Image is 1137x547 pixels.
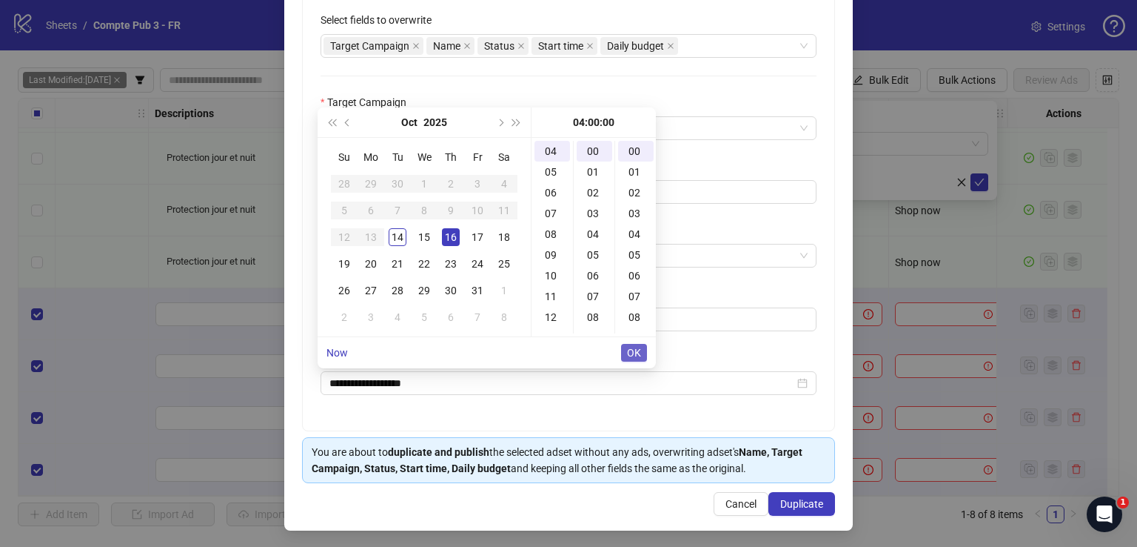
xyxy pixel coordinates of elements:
span: close [517,42,525,50]
div: 1 [415,175,433,193]
td: 2025-10-29 [411,277,437,304]
span: 1 [1117,497,1129,508]
span: Name [426,37,474,55]
button: Duplicate [768,492,835,516]
div: 13 [362,228,380,246]
div: 11 [534,286,570,307]
td: 2025-11-05 [411,304,437,331]
td: 2025-10-01 [411,170,437,197]
td: 2025-10-16 [437,224,464,251]
td: 2025-10-23 [437,251,464,277]
td: 2025-10-28 [384,277,411,304]
div: 25 [495,255,513,273]
div: 07 [534,203,570,224]
div: 04 [618,224,654,245]
td: 2025-10-31 [464,277,491,304]
button: Cancel [714,492,768,516]
button: Previous month (PageUp) [340,107,356,137]
div: 11 [495,202,513,219]
div: 09 [618,328,654,348]
td: 2025-10-24 [464,251,491,277]
td: 2025-10-07 [384,197,411,224]
div: 05 [618,245,654,265]
span: close [463,42,471,50]
iframe: Intercom live chat [1087,497,1122,532]
td: 2025-11-03 [358,304,384,331]
td: 2025-09-28 [331,170,358,197]
span: Start time [531,37,597,55]
div: 3 [362,308,380,326]
th: Su [331,144,358,170]
div: 2 [335,308,353,326]
td: 2025-09-29 [358,170,384,197]
div: 03 [618,203,654,224]
div: 8 [495,308,513,326]
div: 24 [469,255,486,273]
div: 1 [495,282,513,299]
div: 18 [495,228,513,246]
span: close [667,42,674,50]
button: Last year (Control + left) [323,107,340,137]
td: 2025-10-19 [331,251,358,277]
td: 2025-10-02 [437,170,464,197]
td: 2025-10-17 [464,224,491,251]
td: 2025-10-08 [411,197,437,224]
span: Cancel [725,498,757,510]
td: 2025-10-26 [331,277,358,304]
td: 2025-10-25 [491,251,517,277]
div: 08 [534,224,570,245]
button: OK [621,344,647,362]
span: Target Campaign [330,38,409,54]
td: 2025-11-08 [491,304,517,331]
div: 22 [415,255,433,273]
span: close [586,42,594,50]
div: 01 [577,162,612,182]
th: Sa [491,144,517,170]
td: 2025-10-03 [464,170,491,197]
label: Select fields to overwrite [321,12,441,28]
td: 2025-10-21 [384,251,411,277]
div: 7 [389,202,406,219]
div: 05 [577,245,612,265]
span: OK [627,347,641,359]
strong: duplicate and publish [388,446,489,458]
div: You are about to the selected adset without any ads, overwriting adset's and keeping all other fi... [312,444,825,477]
div: 15 [415,228,433,246]
div: 27 [362,282,380,299]
div: 12 [534,307,570,328]
button: Choose a month [401,107,417,137]
td: 2025-11-06 [437,304,464,331]
th: Th [437,144,464,170]
div: 10 [469,202,486,219]
div: 8 [415,202,433,219]
td: 2025-11-04 [384,304,411,331]
span: Status [477,37,529,55]
div: 06 [618,265,654,286]
div: 23 [442,255,460,273]
div: 3 [469,175,486,193]
div: 29 [415,282,433,299]
td: 2025-11-01 [491,277,517,304]
td: 2025-11-07 [464,304,491,331]
div: 01 [618,162,654,182]
div: 4 [389,308,406,326]
div: 5 [415,308,433,326]
button: Choose a year [423,107,447,137]
div: 06 [534,182,570,203]
div: 21 [389,255,406,273]
div: 5 [335,202,353,219]
td: 2025-10-12 [331,224,358,251]
div: 6 [442,308,460,326]
button: Next year (Control + right) [509,107,525,137]
div: 6 [362,202,380,219]
div: 02 [577,182,612,203]
span: Daily budget [600,37,678,55]
div: 09 [577,328,612,348]
div: 30 [389,175,406,193]
div: 00 [618,141,654,162]
div: 20 [362,255,380,273]
td: 2025-10-05 [331,197,358,224]
span: close [412,42,420,50]
div: 03 [577,203,612,224]
label: Target Campaign [321,94,416,110]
